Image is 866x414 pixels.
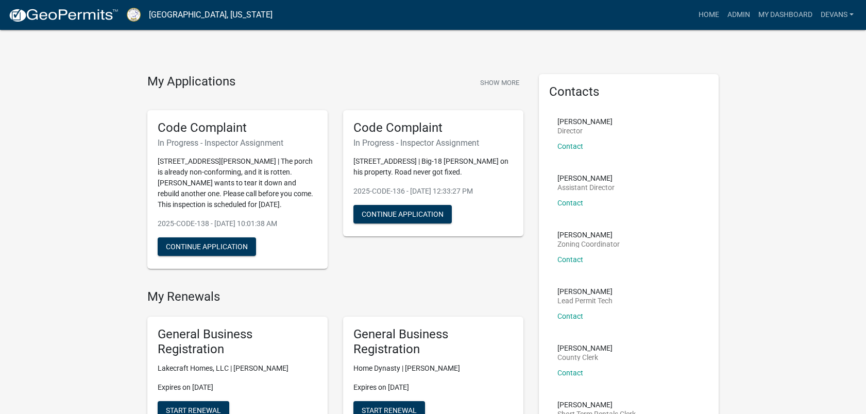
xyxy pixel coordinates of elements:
[549,84,709,99] h5: Contacts
[557,118,613,125] p: [PERSON_NAME]
[158,327,317,357] h5: General Business Registration
[158,363,317,374] p: Lakecraft Homes, LLC | [PERSON_NAME]
[723,5,754,25] a: Admin
[158,138,317,148] h6: In Progress - Inspector Assignment
[158,382,317,393] p: Expires on [DATE]
[353,205,452,223] button: Continue Application
[353,363,513,374] p: Home Dynasty | [PERSON_NAME]
[353,186,513,197] p: 2025-CODE-136 - [DATE] 12:33:27 PM
[158,218,317,229] p: 2025-CODE-138 - [DATE] 10:01:38 AM
[557,127,613,134] p: Director
[147,74,235,90] h4: My Applications
[158,120,317,135] h5: Code Complaint
[557,288,613,295] p: [PERSON_NAME]
[353,327,513,357] h5: General Business Registration
[149,6,273,24] a: [GEOGRAPHIC_DATA], [US_STATE]
[557,231,620,238] p: [PERSON_NAME]
[557,142,583,150] a: Contact
[817,5,858,25] a: devans
[557,297,613,304] p: Lead Permit Tech
[158,237,256,256] button: Continue Application
[158,156,317,210] p: [STREET_ADDRESS][PERSON_NAME] | The porch is already non-conforming, and it is rotten. [PERSON_NA...
[557,401,636,408] p: [PERSON_NAME]
[353,156,513,178] p: [STREET_ADDRESS] | Big-18 [PERSON_NAME] on his property. Road never got fixed.
[353,382,513,393] p: Expires on [DATE]
[557,354,613,361] p: County Clerk
[557,255,583,264] a: Contact
[557,240,620,248] p: Zoning Coordinator
[127,8,141,22] img: Putnam County, Georgia
[362,406,417,414] span: Start Renewal
[353,138,513,148] h6: In Progress - Inspector Assignment
[557,184,615,191] p: Assistant Director
[147,289,523,304] h4: My Renewals
[557,199,583,207] a: Contact
[754,5,817,25] a: My Dashboard
[476,74,523,91] button: Show More
[557,312,583,320] a: Contact
[166,406,221,414] span: Start Renewal
[694,5,723,25] a: Home
[557,369,583,377] a: Contact
[353,120,513,135] h5: Code Complaint
[557,344,613,352] p: [PERSON_NAME]
[557,175,615,182] p: [PERSON_NAME]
